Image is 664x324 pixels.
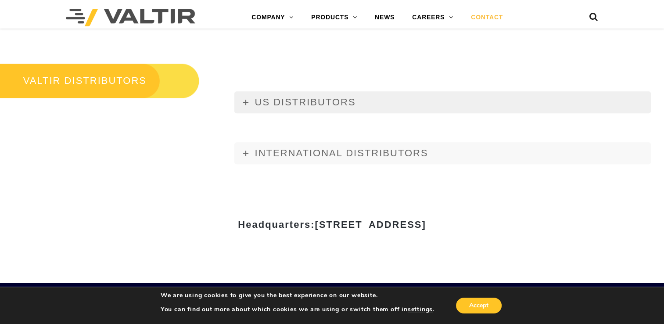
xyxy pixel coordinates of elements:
[302,9,366,26] a: PRODUCTS
[456,298,502,313] button: Accept
[366,9,403,26] a: NEWS
[234,91,651,113] a: US DISTRIBUTORS
[234,142,651,164] a: INTERNATIONAL DISTRIBUTORS
[403,9,462,26] a: CAREERS
[161,306,434,313] p: You can find out more about which cookies we are using or switch them off in .
[238,219,426,230] strong: Headquarters:
[408,306,433,313] button: settings
[161,292,434,299] p: We are using cookies to give you the best experience on our website.
[255,148,428,158] span: INTERNATIONAL DISTRIBUTORS
[243,9,302,26] a: COMPANY
[462,9,512,26] a: CONTACT
[66,9,195,26] img: Valtir
[315,219,426,230] span: [STREET_ADDRESS]
[255,97,355,108] span: US DISTRIBUTORS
